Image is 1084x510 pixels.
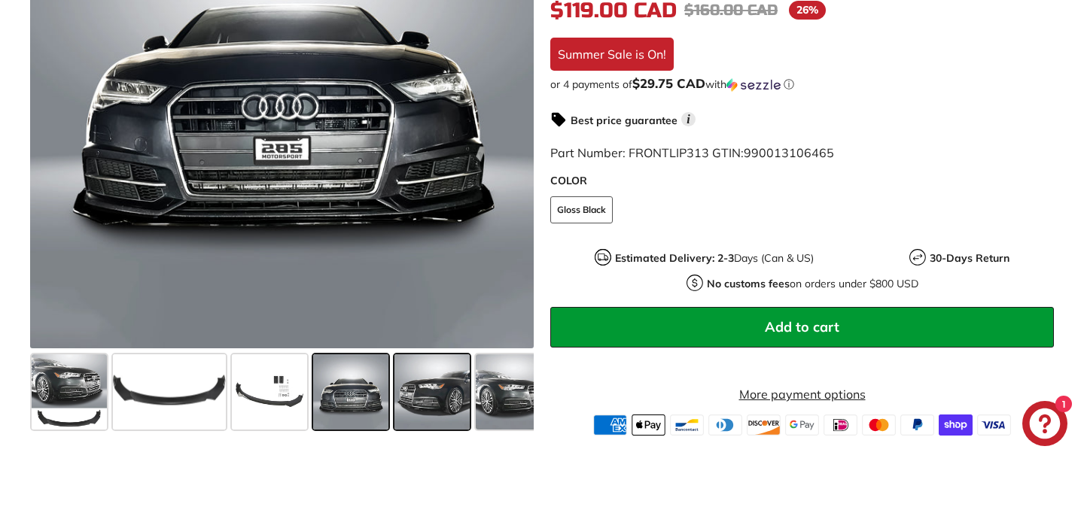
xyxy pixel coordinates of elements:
[550,307,1054,348] button: Add to cart
[1018,401,1072,450] inbox-online-store-chat: Shopify online store chat
[670,414,704,436] img: bancontact
[684,1,778,20] span: $160.00 CAD
[550,173,1054,189] label: COLOR
[765,318,839,335] span: Add to cart
[550,77,1054,92] div: or 4 payments of with
[726,78,781,92] img: Sezzle
[707,277,790,290] strong: No customs fees
[707,276,918,292] p: on orders under $800 USD
[550,77,1054,92] div: or 4 payments of$29.75 CADwithSezzle Click to learn more about Sezzle
[550,38,674,71] div: Summer Sale is On!
[615,251,734,265] strong: Estimated Delivery: 2-3
[632,414,665,436] img: apple_pay
[708,414,742,436] img: diners_club
[900,414,934,436] img: paypal
[977,414,1011,436] img: visa
[593,414,627,436] img: american_express
[550,385,1054,403] a: More payment options
[789,1,826,20] span: 26%
[747,414,781,436] img: discover
[681,112,696,126] span: i
[939,414,973,436] img: shopify_pay
[744,145,834,160] span: 990013106465
[571,114,677,127] strong: Best price guarantee
[862,414,896,436] img: master
[615,250,814,266] p: Days (Can & US)
[632,75,705,91] span: $29.75 CAD
[550,145,834,160] span: Part Number: FRONTLIP313 GTIN:
[785,414,819,436] img: google_pay
[824,414,857,436] img: ideal
[930,251,1009,265] strong: 30-Days Return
